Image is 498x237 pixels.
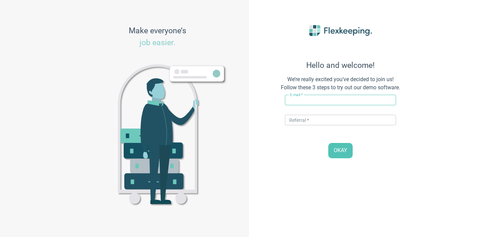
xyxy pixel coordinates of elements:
[328,143,353,158] button: OKAY
[266,75,415,92] span: We’re really excited you’ve decided to join us! Follow these 3 steps to try out our demo software.
[334,147,347,154] span: OKAY
[129,25,186,49] span: Make everyone’s
[266,61,415,70] span: Hello and welcome!
[140,38,175,47] span: job easier.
